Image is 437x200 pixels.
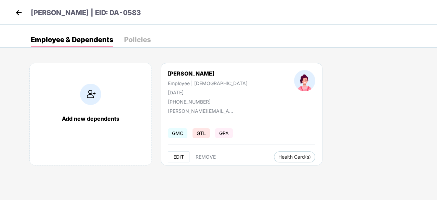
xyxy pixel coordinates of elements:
[168,99,248,105] div: [PHONE_NUMBER]
[168,108,236,114] div: [PERSON_NAME][EMAIL_ADDRESS][DOMAIN_NAME]
[294,70,315,91] img: profileImage
[193,128,210,138] span: GTL
[168,128,187,138] span: GMC
[190,151,221,162] button: REMOVE
[31,8,141,18] p: [PERSON_NAME] | EID: DA-0583
[168,90,248,95] div: [DATE]
[196,154,216,160] span: REMOVE
[168,70,248,77] div: [PERSON_NAME]
[124,36,151,43] div: Policies
[168,80,248,86] div: Employee | [DEMOGRAPHIC_DATA]
[173,154,184,160] span: EDIT
[168,151,189,162] button: EDIT
[278,155,311,159] span: Health Card(s)
[274,151,315,162] button: Health Card(s)
[215,128,233,138] span: GPA
[31,36,113,43] div: Employee & Dependents
[80,84,101,105] img: addIcon
[14,8,24,18] img: back
[37,115,145,122] div: Add new dependents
